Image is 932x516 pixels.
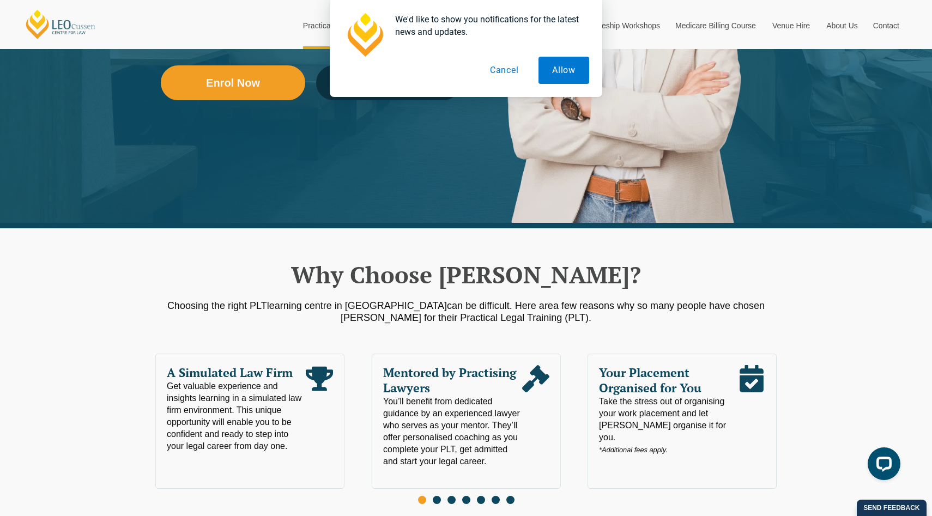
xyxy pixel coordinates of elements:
button: Cancel [476,57,532,84]
div: We'd like to show you notifications for the latest news and updates. [386,13,589,38]
img: notification icon [343,13,386,57]
button: Allow [538,57,589,84]
iframe: LiveChat chat widget [859,443,905,489]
